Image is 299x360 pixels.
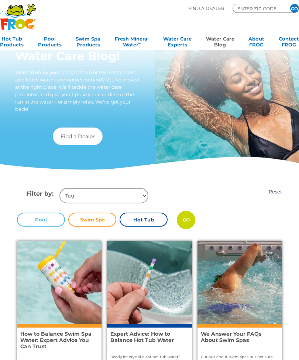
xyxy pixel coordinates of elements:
h4: We Answer Your FAQs About Swim Spas [201,331,272,343]
a: Water CareExperts [163,34,192,48]
sup: ∞ [138,41,141,45]
h4: Expert Advice: How to Balance Hot Tub Water [110,331,182,343]
img: A woman with pink nail polish tests her swim spa with FROG @ease Test Strips [17,241,102,324]
a: Fresh MineralWater∞ [115,34,149,48]
a: ContactFROG [279,34,299,48]
label: Hot Tub [120,213,168,227]
img: A man swim sin the moving current of a swim spa [197,241,282,324]
img: A female's hand dips a test strip into a hot tub. [107,241,192,324]
a: PoolProducts [38,34,62,48]
h4: How to Balance Swim Spa Water: Expert Advice You Can Trust [20,331,92,349]
a: Swim SpaProducts [76,34,100,48]
a: Reset [269,189,282,195]
h4: Filter by: [26,188,59,202]
label: Swim Spa [68,213,116,227]
a: AboutFROG [248,34,264,48]
input: GO [290,4,299,13]
a: Water CareBlog [206,34,234,48]
input: Zip Code Form [237,5,281,12]
p: Find A Dealer [188,4,224,13]
label: Pool [17,213,65,227]
input: GO [177,211,195,229]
